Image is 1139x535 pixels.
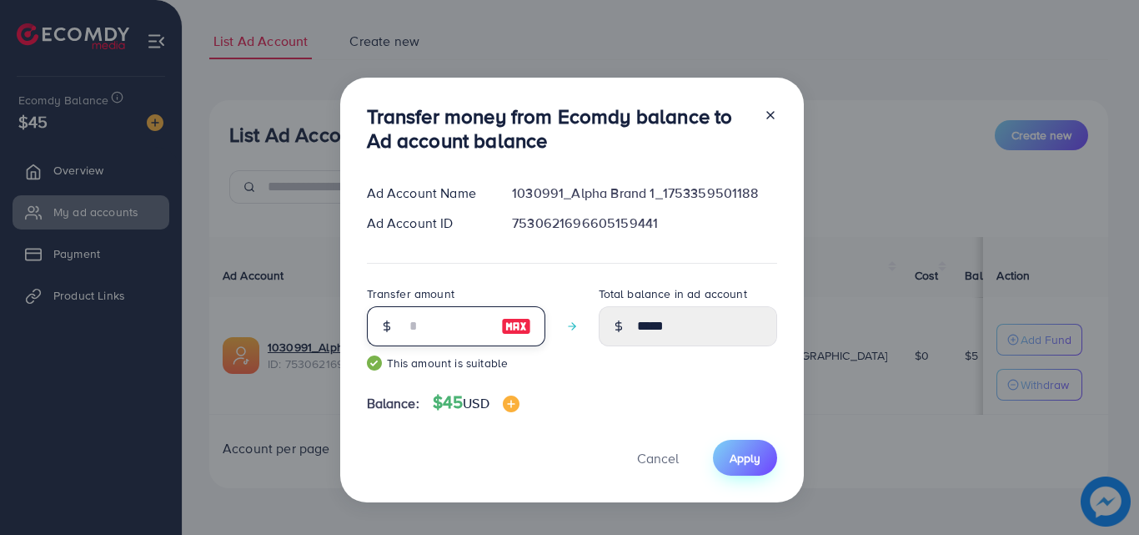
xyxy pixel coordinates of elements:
[713,440,777,476] button: Apply
[367,285,454,302] label: Transfer amount
[599,285,747,302] label: Total balance in ad account
[616,440,700,476] button: Cancel
[499,214,790,233] div: 7530621696605159441
[367,394,419,413] span: Balance:
[367,104,750,153] h3: Transfer money from Ecomdy balance to Ad account balance
[637,449,679,467] span: Cancel
[354,184,499,203] div: Ad Account Name
[499,184,790,203] div: 1030991_Alpha Brand 1_1753359501188
[501,316,531,336] img: image
[433,392,519,413] h4: $45
[367,356,382,371] img: guide
[367,355,545,371] small: This amount is suitable
[730,450,760,467] span: Apply
[463,394,489,412] span: USD
[503,396,519,412] img: image
[354,214,499,233] div: Ad Account ID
